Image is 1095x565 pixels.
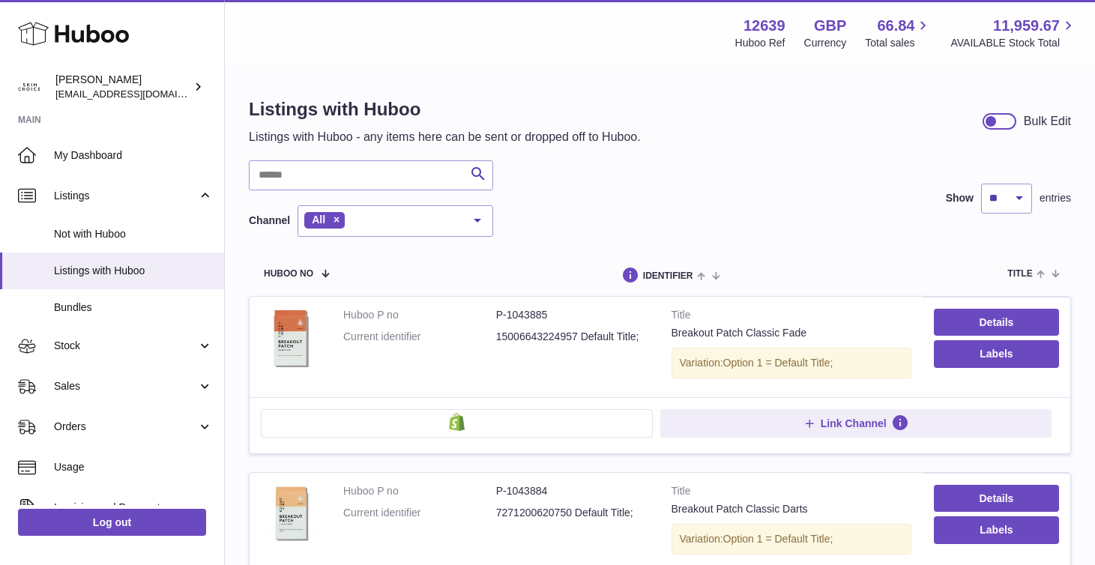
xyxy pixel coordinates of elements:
[249,214,290,228] label: Channel
[18,509,206,536] a: Log out
[54,300,213,315] span: Bundles
[1040,191,1071,205] span: entries
[18,76,40,98] img: admin@skinchoice.com
[643,271,693,281] span: identifier
[496,308,649,322] dd: P-1043885
[264,269,313,279] span: Huboo no
[55,73,190,101] div: [PERSON_NAME]
[934,485,1059,512] a: Details
[735,36,785,50] div: Huboo Ref
[672,502,911,516] div: Breakout Patch Classic Darts
[950,16,1077,50] a: 11,959.67 AVAILABLE Stock Total
[496,484,649,498] dd: P-1043884
[496,330,649,344] dd: 15006643224957 Default Title;
[993,16,1060,36] span: 11,959.67
[1024,113,1071,130] div: Bulk Edit
[54,379,197,393] span: Sales
[249,129,641,145] p: Listings with Huboo - any items here can be sent or dropped off to Huboo.
[343,484,496,498] dt: Huboo P no
[672,484,911,502] strong: Title
[261,308,321,370] img: Breakout Patch Classic Fade
[804,36,847,50] div: Currency
[249,97,641,121] h1: Listings with Huboo
[723,533,833,545] span: Option 1 = Default Title;
[54,339,197,353] span: Stock
[343,506,496,520] dt: Current identifier
[934,516,1059,543] button: Labels
[496,506,649,520] dd: 7271200620750 Default Title;
[723,357,833,369] span: Option 1 = Default Title;
[950,36,1077,50] span: AVAILABLE Stock Total
[814,16,846,36] strong: GBP
[877,16,914,36] span: 66.84
[55,88,220,100] span: [EMAIL_ADDRESS][DOMAIN_NAME]
[660,409,1052,438] button: Link Channel
[865,36,932,50] span: Total sales
[821,417,887,430] span: Link Channel
[54,501,197,515] span: Invoicing and Payments
[672,524,911,555] div: Variation:
[743,16,785,36] strong: 12639
[54,189,197,203] span: Listings
[946,191,974,205] label: Show
[54,460,213,474] span: Usage
[672,348,911,378] div: Variation:
[54,264,213,278] span: Listings with Huboo
[343,308,496,322] dt: Huboo P no
[934,309,1059,336] a: Details
[54,227,213,241] span: Not with Huboo
[865,16,932,50] a: 66.84 Total sales
[343,330,496,344] dt: Current identifier
[449,413,465,431] img: shopify-small.png
[54,420,197,434] span: Orders
[672,326,911,340] div: Breakout Patch Classic Fade
[672,308,911,326] strong: Title
[1007,269,1032,279] span: title
[261,484,321,544] img: Breakout Patch Classic Darts
[934,340,1059,367] button: Labels
[54,148,213,163] span: My Dashboard
[312,214,325,226] span: All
